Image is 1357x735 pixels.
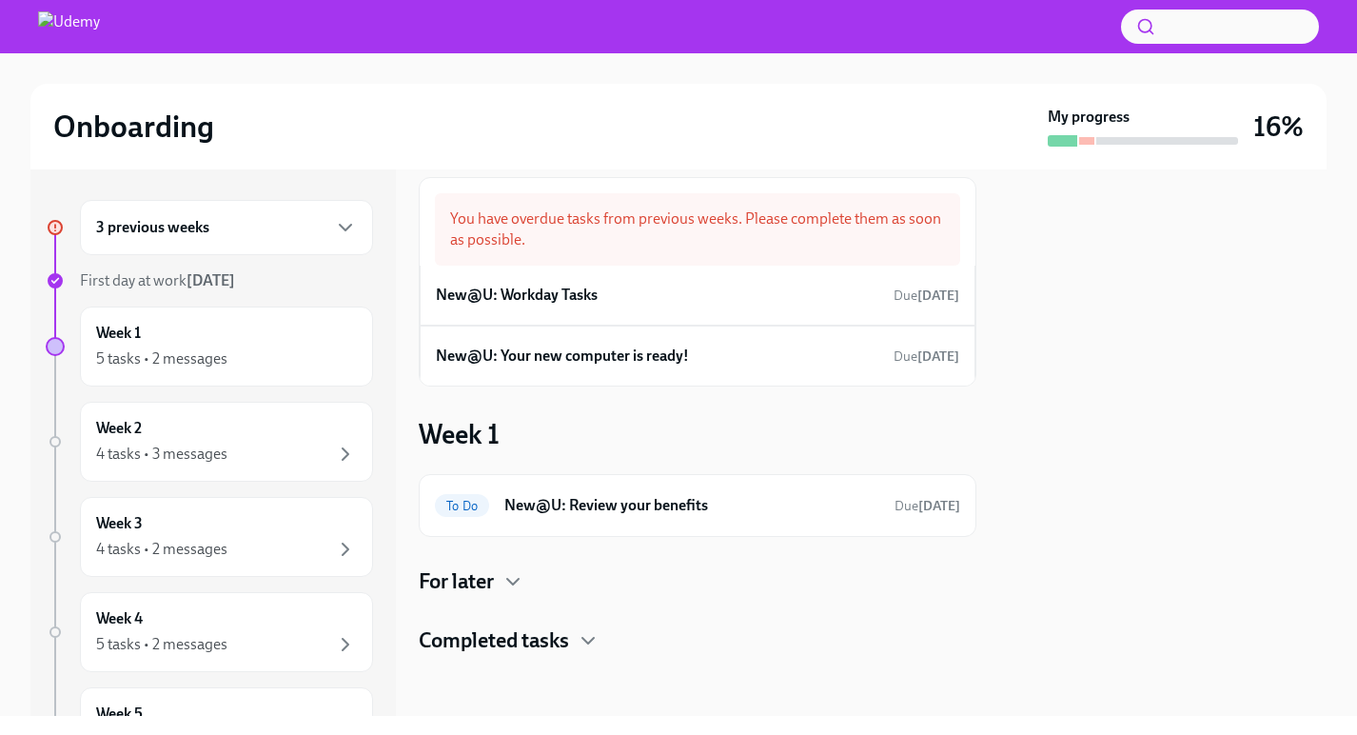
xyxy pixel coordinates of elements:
a: Week 24 tasks • 3 messages [46,402,373,482]
h6: Week 2 [96,418,142,439]
span: September 22nd, 2025 09:00 [895,497,960,515]
h3: 16% [1253,109,1304,144]
span: Due [894,348,959,365]
h2: Onboarding [53,108,214,146]
span: Due [895,498,960,514]
a: New@U: Workday TasksDue[DATE] [436,281,959,309]
a: Week 15 tasks • 2 messages [46,307,373,387]
h6: New@U: Review your benefits [504,495,879,516]
div: Completed tasks [419,626,976,655]
div: 4 tasks • 2 messages [96,539,227,560]
a: New@U: Your new computer is ready!Due[DATE] [436,342,959,370]
span: To Do [435,499,489,513]
img: Udemy [38,11,100,42]
div: 4 tasks • 3 messages [96,444,227,465]
h4: For later [419,567,494,596]
h4: Completed tasks [419,626,569,655]
a: Week 45 tasks • 2 messages [46,592,373,672]
strong: [DATE] [917,288,959,304]
h6: Week 4 [96,608,143,629]
div: 5 tasks • 2 messages [96,634,227,655]
h6: Week 5 [96,704,143,725]
div: You have overdue tasks from previous weeks. Please complete them as soon as possible. [435,193,960,266]
a: Week 34 tasks • 2 messages [46,497,373,577]
h6: Week 3 [96,513,143,534]
div: For later [419,567,976,596]
span: Due [894,288,959,304]
a: To DoNew@U: Review your benefitsDue[DATE] [435,490,960,521]
div: 5 tasks • 2 messages [96,348,227,369]
h6: New@U: Workday Tasks [436,285,598,306]
h3: Week 1 [419,417,500,451]
strong: [DATE] [917,348,959,365]
h6: New@U: Your new computer is ready! [436,346,689,367]
strong: My progress [1048,107,1130,128]
span: September 13th, 2025 12:00 [894,348,959,366]
strong: [DATE] [918,498,960,514]
span: September 8th, 2025 09:00 [894,287,959,305]
a: First day at work[DATE] [46,270,373,291]
div: 3 previous weeks [80,200,373,255]
span: First day at work [80,271,235,289]
h6: Week 1 [96,323,141,344]
strong: [DATE] [187,271,235,289]
h6: 3 previous weeks [96,217,209,238]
